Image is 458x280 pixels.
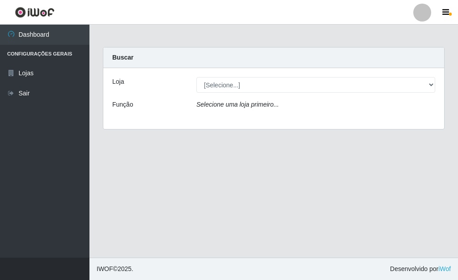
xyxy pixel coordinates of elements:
label: Loja [112,77,124,86]
span: IWOF [97,265,113,272]
i: Selecione uma loja primeiro... [196,101,279,108]
span: © 2025 . [97,264,133,274]
a: iWof [438,265,451,272]
label: Função [112,100,133,109]
span: Desenvolvido por [390,264,451,274]
strong: Buscar [112,54,133,61]
img: CoreUI Logo [15,7,55,18]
